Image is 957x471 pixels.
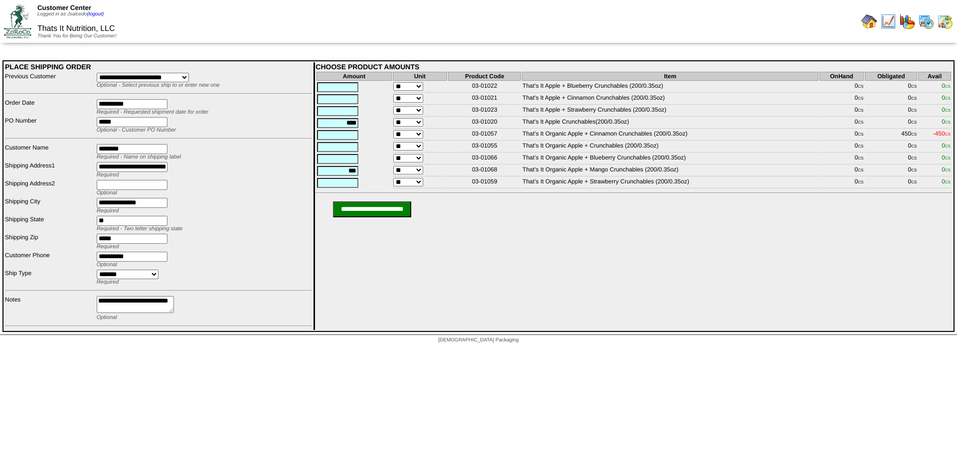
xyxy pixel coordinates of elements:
td: 03-01059 [448,177,521,188]
td: 0 [819,106,864,117]
th: Item [522,72,818,81]
th: Unit [393,72,448,81]
td: That’s It Organic Apple + Strawberry Crunchables (200/0.35oz) [522,177,818,188]
span: Required [97,172,119,178]
span: CS [911,108,917,113]
img: graph.gif [899,13,915,29]
span: 0 [942,166,951,173]
span: Optional - Customer PO Number [97,127,176,133]
span: CS [858,96,863,101]
td: 0 [819,130,864,141]
td: 0 [865,177,917,188]
a: (logout) [87,11,104,17]
td: PO Number [4,117,95,134]
td: 03-01020 [448,118,521,129]
img: calendarprod.gif [918,13,934,29]
th: Avail [918,72,951,81]
span: Optional - Select previous ship to or enter new one [97,82,220,88]
td: 0 [819,94,864,105]
span: CS [945,168,951,172]
span: 0 [942,118,951,125]
th: Product Code [448,72,521,81]
span: CS [945,156,951,160]
td: 03-01023 [448,106,521,117]
td: 450 [865,130,917,141]
td: 03-01066 [448,154,521,164]
span: CS [911,144,917,149]
td: 0 [865,94,917,105]
span: CS [858,120,863,125]
span: Required [97,279,119,285]
span: CS [911,180,917,184]
span: Optional [97,190,117,196]
td: 0 [865,154,917,164]
td: 03-01068 [448,165,521,176]
img: line_graph.gif [880,13,896,29]
span: CS [945,132,951,137]
td: 0 [819,154,864,164]
img: ZoRoCo_Logo(Green%26Foil)%20jpg.webp [4,4,31,38]
span: CS [945,84,951,89]
span: -450 [933,130,951,137]
td: 0 [819,142,864,153]
span: CS [858,168,863,172]
td: Shipping State [4,215,95,232]
span: CS [945,120,951,125]
span: CS [911,156,917,160]
td: Customer Phone [4,251,95,268]
td: Shipping Address2 [4,179,95,196]
span: Required - Requested shipment date for order [97,109,208,115]
td: Order Date [4,99,95,116]
span: Optional [97,314,117,320]
span: 0 [942,178,951,185]
td: That's It Organic Apple + Crunchables (200/0.35oz) [522,142,818,153]
span: [DEMOGRAPHIC_DATA] Packaging [438,337,518,343]
td: 0 [865,82,917,93]
td: Customer Name [4,144,95,160]
span: Required - Two letter shipping state [97,226,183,232]
span: 0 [942,106,951,113]
td: Shipping City [4,197,95,214]
img: home.gif [861,13,877,29]
th: Obligated [865,72,917,81]
span: CS [945,180,951,184]
span: CS [858,156,863,160]
th: OnHand [819,72,864,81]
span: Customer Center [37,4,91,11]
td: 03-01057 [448,130,521,141]
span: CS [858,108,863,113]
td: 03-01022 [448,82,521,93]
td: That’s It Organic Apple + Blueberry Crunchables (200/0.35oz) [522,154,818,164]
span: CS [911,84,917,89]
span: Required - Name on shipping label [97,154,181,160]
span: CS [911,120,917,125]
td: Previous Customer [4,72,95,89]
span: Required [97,244,119,250]
span: CS [911,132,917,137]
span: 0 [942,94,951,101]
td: Notes [4,296,95,321]
span: Thank You for Being Our Customer! [37,33,117,39]
span: Required [97,208,119,214]
td: 0 [865,106,917,117]
span: CS [945,144,951,149]
span: CS [858,144,863,149]
td: Shipping Zip [4,233,95,250]
span: Thats It Nutrition, LLC [37,24,115,33]
td: 0 [865,118,917,129]
span: CS [911,168,917,172]
div: PLACE SHIPPING ORDER [5,63,312,71]
div: CHOOSE PRODUCT AMOUNTS [316,63,952,71]
span: 0 [942,82,951,89]
span: CS [858,180,863,184]
td: 03-01021 [448,94,521,105]
span: 0 [942,154,951,161]
td: Shipping Address1 [4,161,95,178]
td: That's It Apple + Strawberry Crunchables (200/0.35oz) [522,106,818,117]
td: That's It Organic Apple + Cinnamon Crunchables (200/0.35oz) [522,130,818,141]
td: Ship Type [4,269,95,286]
span: CS [858,132,863,137]
img: calendarinout.gif [937,13,953,29]
span: Logged in as Jsalcedo [37,11,104,17]
td: 0 [819,165,864,176]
